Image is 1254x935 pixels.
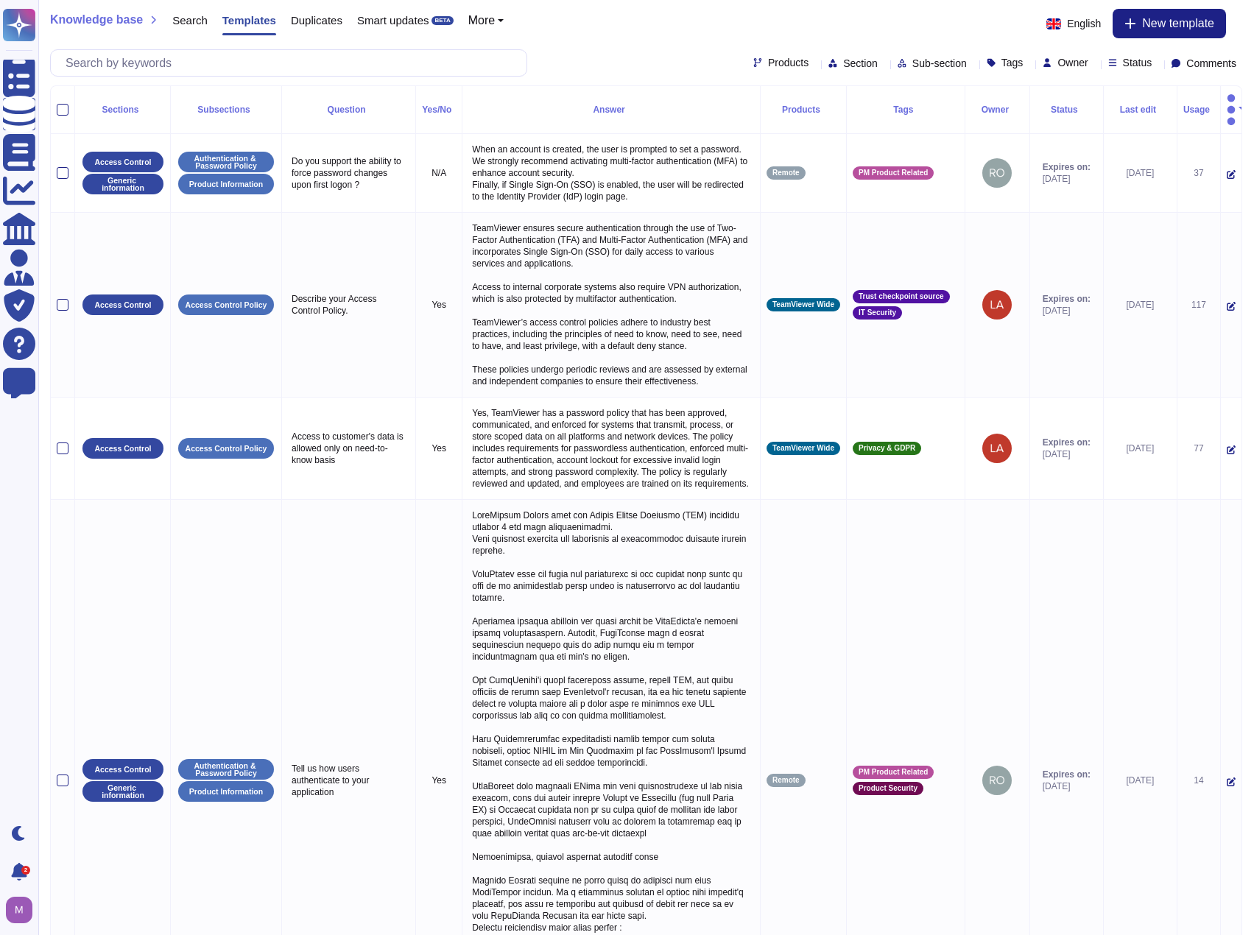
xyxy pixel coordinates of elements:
p: Do you support the ability to force password changes upon first logon ? [288,152,409,194]
button: More [468,15,504,27]
p: Yes [422,442,456,454]
div: [DATE] [1110,167,1171,179]
div: Usage [1183,105,1214,114]
span: Duplicates [291,15,342,26]
span: Status [1123,57,1152,68]
span: Expires on: [1043,161,1091,173]
p: Authentication & Password Policy [183,762,269,777]
p: Access Control [94,158,151,166]
p: Yes, TeamViewer has a password policy that has been approved, communicated, and enforced for syst... [468,403,754,493]
span: [DATE] [1043,448,1091,460]
img: user [6,897,32,923]
img: user [982,290,1012,320]
span: New template [1142,18,1214,29]
span: Remote [772,169,800,177]
div: Status [1036,105,1097,114]
div: [DATE] [1110,442,1171,454]
img: user [982,766,1012,795]
span: Comments [1186,58,1236,68]
div: 14 [1183,775,1214,786]
p: Access Control Policy [186,445,267,453]
div: 77 [1183,442,1214,454]
img: user [982,158,1012,188]
span: [DATE] [1043,305,1091,317]
p: Yes [422,775,456,786]
span: Knowledge base [50,14,143,26]
div: Answer [468,105,754,114]
button: New template [1113,9,1226,38]
span: Product Security [859,785,917,792]
p: Tell us how users authenticate to your application [288,759,409,802]
p: Access to customer's data is allowed only on need-to-know basis [288,427,409,470]
span: [DATE] [1043,780,1091,792]
div: Subsections [177,105,275,114]
div: Question [288,105,409,114]
span: TeamViewer Wide [772,301,834,308]
div: Products [767,105,840,114]
span: Privacy & GDPR [859,445,915,452]
div: Tags [853,105,959,114]
div: Yes/No [422,105,456,114]
img: en [1046,18,1061,29]
input: Search by keywords [58,50,526,76]
p: Generic information [88,177,158,192]
span: IT Security [859,309,896,317]
div: [DATE] [1110,775,1171,786]
div: Last edit [1110,105,1171,114]
div: BETA [431,16,453,25]
span: PM Product Related [859,169,928,177]
div: Sections [81,105,164,114]
span: Expires on: [1043,293,1091,305]
p: Describe your Access Control Policy. [288,289,409,320]
span: Expires on: [1043,769,1091,780]
p: Product Information [189,180,263,188]
span: Smart updates [357,15,429,26]
span: English [1067,18,1101,29]
p: N/A [422,167,456,179]
p: TeamViewer ensures secure authentication through the use of Two-Factor Authentication (TFA) and M... [468,219,754,391]
span: [DATE] [1043,173,1091,185]
span: Owner [1057,57,1088,68]
span: Search [172,15,208,26]
span: TeamViewer Wide [772,445,834,452]
div: 2 [21,866,30,875]
span: PM Product Related [859,769,928,776]
span: Expires on: [1043,437,1091,448]
span: More [468,15,495,27]
p: Access Control [94,445,151,453]
span: Tags [1001,57,1024,68]
div: 37 [1183,167,1214,179]
div: Owner [971,105,1024,114]
div: 117 [1183,299,1214,311]
span: Products [768,57,809,68]
button: user [3,894,43,926]
img: user [982,434,1012,463]
span: Sub-section [912,58,967,68]
p: When an account is created, the user is prompted to set a password. We strongly recommend activat... [468,140,754,206]
p: Authentication & Password Policy [183,155,269,170]
span: Remote [772,777,800,784]
span: Trust checkpoint source [859,293,944,300]
span: Templates [222,15,276,26]
p: Yes [422,299,456,311]
p: Product Information [189,788,263,796]
p: Access Control [94,766,151,774]
p: Access Control [94,301,151,309]
p: Generic information [88,784,158,800]
p: Access Control Policy [186,301,267,309]
span: Section [843,58,878,68]
div: [DATE] [1110,299,1171,311]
